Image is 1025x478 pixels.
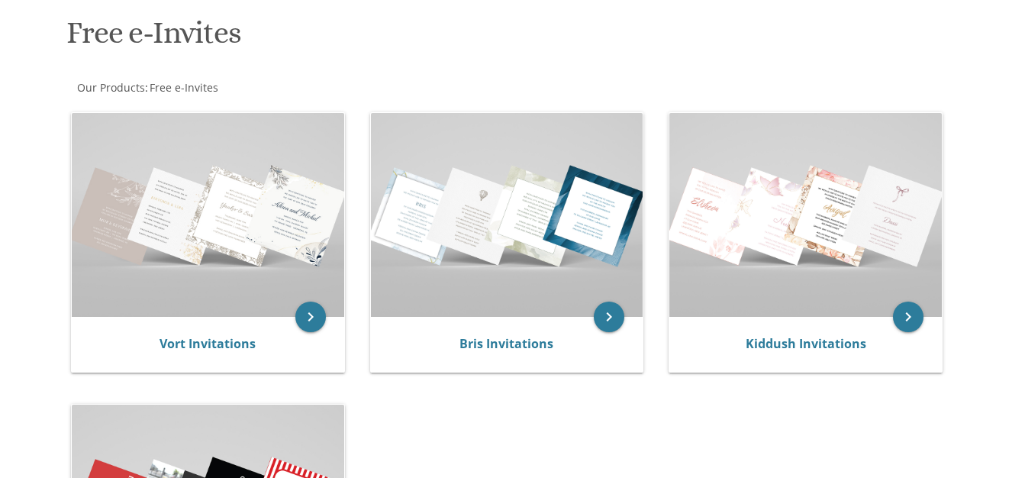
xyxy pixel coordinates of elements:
img: Bris Invitations [371,113,643,318]
div: : [64,80,513,95]
a: keyboard_arrow_right [893,302,923,332]
h1: Free e-Invites [66,16,653,61]
a: Kiddush Invitations [746,335,866,352]
a: Vort Invitations [160,335,256,352]
a: Bris Invitations [459,335,553,352]
span: Free e-Invites [150,80,218,95]
a: Our Products [76,80,145,95]
a: keyboard_arrow_right [594,302,624,332]
a: keyboard_arrow_right [295,302,326,332]
a: Free e-Invites [148,80,218,95]
img: Kiddush Invitations [669,113,942,318]
img: Vort Invitations [72,113,344,318]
